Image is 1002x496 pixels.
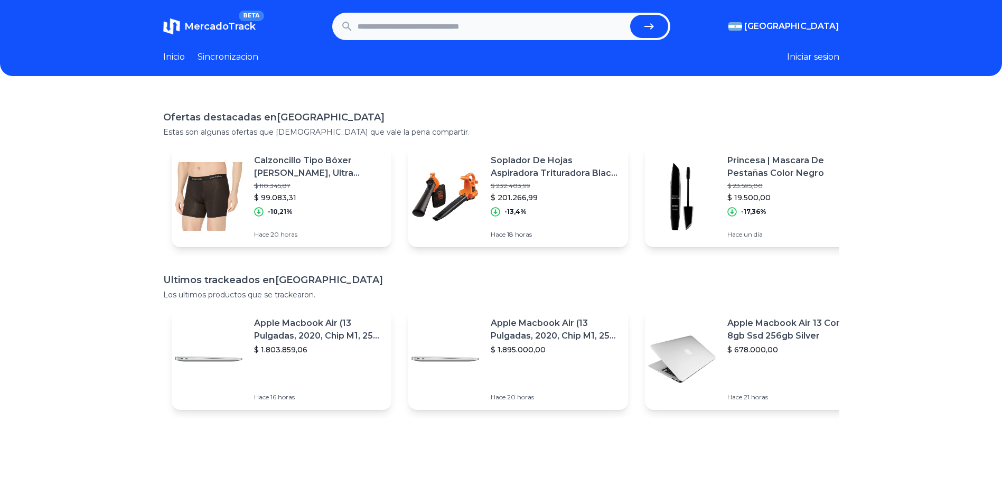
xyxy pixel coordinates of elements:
p: Estas son algunas ofertas que [DEMOGRAPHIC_DATA] que vale la pena compartir. [163,127,839,137]
p: Hace 20 horas [254,230,383,239]
p: $ 23.595,00 [727,182,856,190]
a: Featured imageApple Macbook Air (13 Pulgadas, 2020, Chip M1, 256 Gb De Ssd, 8 Gb De Ram) - Plata$... [172,308,391,410]
p: $ 201.266,99 [491,192,620,203]
p: Soplador De Hojas Aspiradora Trituradora Black [PERSON_NAME] Bv25 [491,154,620,180]
span: MercadoTrack [184,21,256,32]
a: Featured imageApple Macbook Air 13 Core I5 8gb Ssd 256gb Silver$ 678.000,00Hace 21 horas [645,308,865,410]
p: Hace 20 horas [491,393,620,401]
p: $ 1.803.859,06 [254,344,383,355]
p: -17,36% [741,208,766,216]
button: Iniciar sesion [787,51,839,63]
a: Featured imageSoplador De Hojas Aspiradora Trituradora Black [PERSON_NAME] Bv25$ 232.403,99$ 201.... [408,146,628,247]
p: Los ultimos productos que se trackearon. [163,289,839,300]
span: BETA [239,11,264,21]
a: MercadoTrackBETA [163,18,256,35]
a: Featured imagePrincesa | Mascara De Pestañas Color Negro$ 23.595,00$ 19.500,00-17,36%Hace un día [645,146,865,247]
p: Apple Macbook Air 13 Core I5 8gb Ssd 256gb Silver [727,317,856,342]
p: $ 19.500,00 [727,192,856,203]
p: $ 99.083,31 [254,192,383,203]
img: Featured image [645,160,719,233]
a: Featured imageCalzoncillo Tipo Bóxer [PERSON_NAME], Ultra Suave, Moderno, M$ 110.345,87$ 99.083,3... [172,146,391,247]
p: $ 110.345,87 [254,182,383,190]
p: Hace 21 horas [727,393,856,401]
img: Featured image [408,322,482,396]
p: $ 678.000,00 [727,344,856,355]
button: [GEOGRAPHIC_DATA] [728,20,839,33]
img: Featured image [408,160,482,233]
img: Featured image [172,322,246,396]
a: Featured imageApple Macbook Air (13 Pulgadas, 2020, Chip M1, 256 Gb De Ssd, 8 Gb De Ram) - Plata$... [408,308,628,410]
p: Hace 18 horas [491,230,620,239]
img: Argentina [728,22,742,31]
p: $ 232.403,99 [491,182,620,190]
a: Sincronizacion [198,51,258,63]
img: MercadoTrack [163,18,180,35]
p: Hace 16 horas [254,393,383,401]
h1: Ofertas destacadas en [GEOGRAPHIC_DATA] [163,110,839,125]
p: Apple Macbook Air (13 Pulgadas, 2020, Chip M1, 256 Gb De Ssd, 8 Gb De Ram) - Plata [254,317,383,342]
span: [GEOGRAPHIC_DATA] [744,20,839,33]
p: $ 1.895.000,00 [491,344,620,355]
p: Calzoncillo Tipo Bóxer [PERSON_NAME], Ultra Suave, Moderno, M [254,154,383,180]
p: -13,4% [504,208,527,216]
p: Princesa | Mascara De Pestañas Color Negro [727,154,856,180]
a: Inicio [163,51,185,63]
p: Hace un día [727,230,856,239]
img: Featured image [172,160,246,233]
p: -10,21% [268,208,293,216]
img: Featured image [645,322,719,396]
h1: Ultimos trackeados en [GEOGRAPHIC_DATA] [163,273,839,287]
p: Apple Macbook Air (13 Pulgadas, 2020, Chip M1, 256 Gb De Ssd, 8 Gb De Ram) - Plata [491,317,620,342]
